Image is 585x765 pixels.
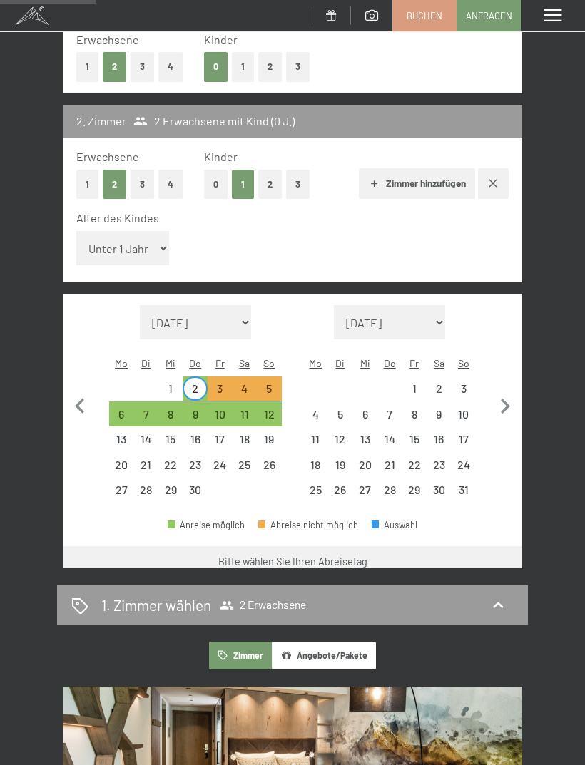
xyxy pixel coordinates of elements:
[160,484,182,506] div: 29
[303,452,328,477] div: Mon May 18 2026
[258,409,280,431] div: 12
[131,52,154,81] button: 3
[427,376,452,401] div: Abreise nicht möglich
[427,452,452,477] div: Sat May 23 2026
[427,478,452,503] div: Abreise nicht möglich
[131,170,154,199] button: 3
[135,409,157,431] div: 7
[160,409,182,431] div: 8
[257,452,282,477] div: Abreise nicht möglich
[233,452,258,477] div: Sat Apr 25 2026
[183,452,208,477] div: Abreise nicht möglich
[204,52,228,81] button: 0
[377,452,402,477] div: Thu May 21 2026
[427,427,452,452] div: Abreise nicht möglich
[208,401,233,426] div: Fri Apr 10 2026
[402,376,427,401] div: Abreise nicht möglich
[158,170,183,199] button: 4
[393,1,456,31] a: Buchen
[360,357,370,369] abbr: Mittwoch
[452,401,477,426] div: Sun May 10 2026
[352,478,377,503] div: Abreise nicht möglich
[258,52,282,81] button: 2
[457,1,520,31] a: Anfragen
[135,459,157,481] div: 21
[209,383,231,405] div: 3
[303,478,328,503] div: Mon May 25 2026
[453,433,475,456] div: 17
[258,170,282,199] button: 2
[109,427,134,452] div: Abreise nicht möglich
[158,401,183,426] div: Abreise möglich
[427,427,452,452] div: Sat May 16 2026
[303,452,328,477] div: Abreise nicht möglich
[354,459,376,481] div: 20
[133,478,158,503] div: Tue Apr 28 2026
[133,452,158,477] div: Abreise nicht möglich
[354,484,376,506] div: 27
[158,427,183,452] div: Wed Apr 15 2026
[183,401,208,426] div: Thu Apr 09 2026
[208,401,233,426] div: Abreise möglich
[305,459,327,481] div: 18
[76,113,126,129] h3: 2. Zimmer
[409,357,419,369] abbr: Freitag
[427,478,452,503] div: Sat May 30 2026
[428,459,450,481] div: 23
[208,376,233,401] div: Fri Apr 03 2026
[209,642,272,669] button: Zimmer
[478,168,509,199] button: Zimmer entfernen
[158,427,183,452] div: Abreise nicht möglich
[158,478,183,503] div: Wed Apr 29 2026
[402,401,427,426] div: Fri May 08 2026
[402,376,427,401] div: Fri May 01 2026
[257,376,282,401] div: Sun Apr 05 2026
[209,459,231,481] div: 24
[183,401,208,426] div: Abreise möglich
[204,170,228,199] button: 0
[234,459,256,481] div: 25
[453,383,475,405] div: 3
[133,401,158,426] div: Abreise möglich
[109,401,134,426] div: Abreise möglich
[352,478,377,503] div: Wed May 27 2026
[160,383,182,405] div: 1
[377,478,402,503] div: Abreise nicht möglich
[379,409,401,431] div: 7
[232,52,254,81] button: 1
[257,427,282,452] div: Sun Apr 19 2026
[452,452,477,477] div: Abreise nicht möglich
[233,401,258,426] div: Abreise möglich
[141,357,151,369] abbr: Dienstag
[403,484,425,506] div: 29
[402,452,427,477] div: Fri May 22 2026
[234,433,256,456] div: 18
[452,376,477,401] div: Abreise nicht möglich
[158,376,183,401] div: Abreise nicht möglich
[208,452,233,477] div: Abreise nicht möglich
[305,433,327,456] div: 11
[335,357,345,369] abbr: Dienstag
[183,478,208,503] div: Thu Apr 30 2026
[158,52,183,81] button: 4
[352,452,377,477] div: Wed May 20 2026
[76,170,98,199] button: 1
[352,401,377,426] div: Abreise nicht möglich
[452,478,477,503] div: Abreise nicht möglich
[379,459,401,481] div: 21
[458,357,469,369] abbr: Sonntag
[209,409,231,431] div: 10
[372,520,417,530] div: Auswahl
[328,427,353,452] div: Abreise nicht möglich
[402,478,427,503] div: Abreise nicht möglich
[189,357,201,369] abbr: Donnerstag
[377,427,402,452] div: Abreise nicht möglich
[427,401,452,426] div: Abreise nicht möglich
[403,459,425,481] div: 22
[184,484,206,506] div: 30
[453,409,475,431] div: 10
[133,427,158,452] div: Tue Apr 14 2026
[453,459,475,481] div: 24
[258,520,358,530] div: Abreise nicht möglich
[427,376,452,401] div: Sat May 02 2026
